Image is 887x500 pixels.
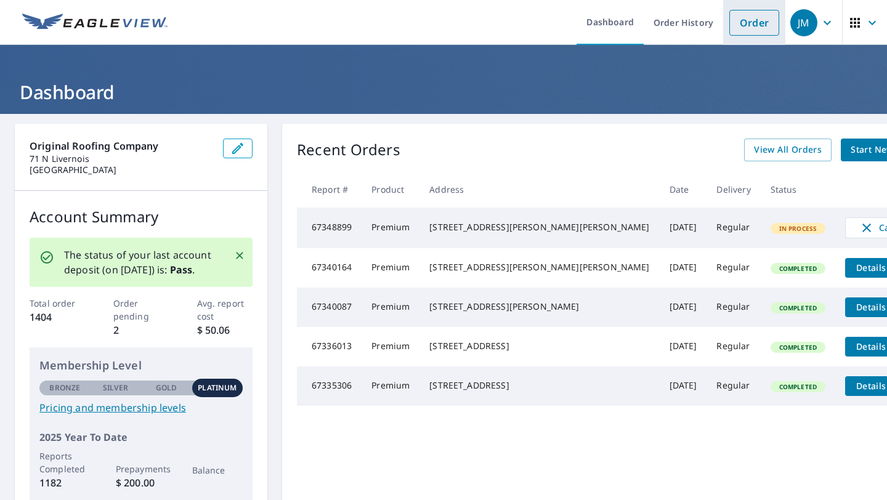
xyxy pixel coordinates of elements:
[660,327,707,366] td: [DATE]
[297,248,362,288] td: 67340164
[197,297,253,323] p: Avg. report cost
[39,400,243,415] a: Pricing and membership levels
[39,450,91,475] p: Reports Completed
[64,248,219,277] p: The status of your last account deposit (on [DATE]) is: .
[362,366,419,406] td: Premium
[362,171,419,208] th: Product
[707,327,760,366] td: Regular
[30,310,86,325] p: 1404
[707,171,760,208] th: Delivery
[362,327,419,366] td: Premium
[113,323,169,337] p: 2
[297,139,400,161] p: Recent Orders
[362,288,419,327] td: Premium
[297,208,362,248] td: 67348899
[754,142,822,158] span: View All Orders
[761,171,836,208] th: Status
[232,248,248,264] button: Close
[297,327,362,366] td: 67336013
[49,382,80,393] p: Bronze
[707,248,760,288] td: Regular
[429,300,649,313] div: [STREET_ADDRESS][PERSON_NAME]
[192,464,243,477] p: Balance
[297,171,362,208] th: Report #
[772,264,824,273] span: Completed
[113,297,169,323] p: Order pending
[429,379,649,392] div: [STREET_ADDRESS]
[707,288,760,327] td: Regular
[660,288,707,327] td: [DATE]
[429,340,649,352] div: [STREET_ADDRESS]
[772,343,824,352] span: Completed
[660,366,707,406] td: [DATE]
[419,171,659,208] th: Address
[297,288,362,327] td: 67340087
[362,248,419,288] td: Premium
[116,462,167,475] p: Prepayments
[170,263,193,276] b: Pass
[772,224,825,233] span: In Process
[30,297,86,310] p: Total order
[39,357,243,374] p: Membership Level
[660,248,707,288] td: [DATE]
[362,208,419,248] td: Premium
[772,304,824,312] span: Completed
[30,139,213,153] p: Original Roofing Company
[198,382,237,393] p: Platinum
[15,79,872,105] h1: Dashboard
[197,323,253,337] p: $ 50.06
[729,10,779,36] a: Order
[30,164,213,175] p: [GEOGRAPHIC_DATA]
[116,475,167,490] p: $ 200.00
[297,366,362,406] td: 67335306
[772,382,824,391] span: Completed
[30,153,213,164] p: 71 N Livernois
[707,208,760,248] td: Regular
[660,171,707,208] th: Date
[39,475,91,490] p: 1182
[429,261,649,273] div: [STREET_ADDRESS][PERSON_NAME][PERSON_NAME]
[22,14,168,32] img: EV Logo
[744,139,832,161] a: View All Orders
[660,208,707,248] td: [DATE]
[707,366,760,406] td: Regular
[30,206,253,228] p: Account Summary
[429,221,649,233] div: [STREET_ADDRESS][PERSON_NAME][PERSON_NAME]
[39,430,243,445] p: 2025 Year To Date
[156,382,177,393] p: Gold
[103,382,129,393] p: Silver
[790,9,817,36] div: JM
